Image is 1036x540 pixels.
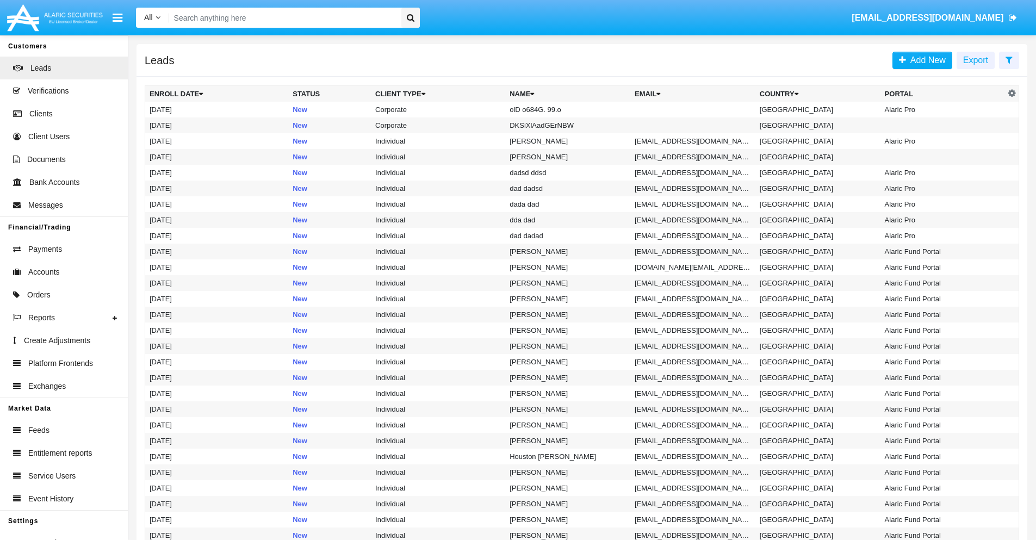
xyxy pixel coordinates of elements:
h5: Leads [145,56,175,65]
span: Bank Accounts [29,177,80,188]
td: Alaric Pro [880,165,1006,181]
td: [GEOGRAPHIC_DATA] [755,433,880,449]
td: [EMAIL_ADDRESS][DOMAIN_NAME] [630,338,755,354]
td: Individual [371,291,505,307]
span: Entitlement reports [28,448,92,459]
td: New [288,370,371,386]
td: [DATE] [145,117,289,133]
td: Alaric Fund Portal [880,386,1006,401]
span: Documents [27,154,66,165]
td: dda dad [505,212,630,228]
td: [GEOGRAPHIC_DATA] [755,322,880,338]
td: New [288,512,371,527]
span: Leads [30,63,51,74]
td: Individual [371,338,505,354]
a: [EMAIL_ADDRESS][DOMAIN_NAME] [847,3,1022,33]
td: [DATE] [145,449,289,464]
th: Portal [880,86,1006,102]
td: Individual [371,417,505,433]
td: [EMAIL_ADDRESS][DOMAIN_NAME] [630,449,755,464]
td: [PERSON_NAME] [505,354,630,370]
td: Individual [371,496,505,512]
span: Event History [28,493,73,505]
td: [GEOGRAPHIC_DATA] [755,102,880,117]
td: [DATE] [145,275,289,291]
td: New [288,480,371,496]
td: [PERSON_NAME] [505,133,630,149]
td: [GEOGRAPHIC_DATA] [755,291,880,307]
span: Clients [29,108,53,120]
td: [PERSON_NAME] [505,291,630,307]
td: [EMAIL_ADDRESS][DOMAIN_NAME] [630,149,755,165]
td: New [288,275,371,291]
td: Individual [371,401,505,417]
span: Messages [28,200,63,211]
td: [EMAIL_ADDRESS][DOMAIN_NAME] [630,181,755,196]
td: Corporate [371,102,505,117]
td: DKSiXlAadGErNBW [505,117,630,133]
td: Individual [371,149,505,165]
td: New [288,165,371,181]
td: [GEOGRAPHIC_DATA] [755,117,880,133]
td: Alaric Fund Portal [880,449,1006,464]
td: [DATE] [145,244,289,259]
td: Alaric Fund Portal [880,307,1006,322]
th: Client Type [371,86,505,102]
td: dad dadsd [505,181,630,196]
td: [GEOGRAPHIC_DATA] [755,480,880,496]
a: All [136,12,169,23]
td: [GEOGRAPHIC_DATA] [755,165,880,181]
td: Individual [371,464,505,480]
td: [EMAIL_ADDRESS][DOMAIN_NAME] [630,496,755,512]
span: Payments [28,244,62,255]
span: Accounts [28,266,60,278]
span: Platform Frontends [28,358,93,369]
td: dada dad [505,196,630,212]
td: dad dadad [505,228,630,244]
td: [EMAIL_ADDRESS][DOMAIN_NAME] [630,228,755,244]
td: [DATE] [145,386,289,401]
td: [EMAIL_ADDRESS][DOMAIN_NAME] [630,322,755,338]
td: [DATE] [145,464,289,480]
td: Individual [371,512,505,527]
td: New [288,228,371,244]
td: Alaric Pro [880,133,1006,149]
td: [GEOGRAPHIC_DATA] [755,370,880,386]
td: [GEOGRAPHIC_DATA] [755,133,880,149]
td: [GEOGRAPHIC_DATA] [755,464,880,480]
td: dadsd ddsd [505,165,630,181]
span: All [144,13,153,22]
td: [EMAIL_ADDRESS][DOMAIN_NAME] [630,512,755,527]
button: Export [957,52,995,69]
td: [PERSON_NAME] [505,512,630,527]
td: Individual [371,133,505,149]
td: [EMAIL_ADDRESS][DOMAIN_NAME] [630,417,755,433]
td: Individual [371,212,505,228]
td: Alaric Fund Portal [880,480,1006,496]
td: Individual [371,370,505,386]
td: [DATE] [145,370,289,386]
td: [GEOGRAPHIC_DATA] [755,338,880,354]
td: [EMAIL_ADDRESS][DOMAIN_NAME] [630,133,755,149]
td: [GEOGRAPHIC_DATA] [755,149,880,165]
span: Orders [27,289,51,301]
td: Individual [371,196,505,212]
th: Name [505,86,630,102]
td: [DOMAIN_NAME][EMAIL_ADDRESS][DOMAIN_NAME] [630,259,755,275]
td: [GEOGRAPHIC_DATA] [755,244,880,259]
td: Alaric Fund Portal [880,417,1006,433]
td: [EMAIL_ADDRESS][DOMAIN_NAME] [630,386,755,401]
td: [EMAIL_ADDRESS][DOMAIN_NAME] [630,244,755,259]
td: [PERSON_NAME] [505,433,630,449]
td: Individual [371,449,505,464]
td: [GEOGRAPHIC_DATA] [755,401,880,417]
td: Alaric Pro [880,196,1006,212]
input: Search [169,8,398,28]
td: [DATE] [145,433,289,449]
td: Alaric Fund Portal [880,244,1006,259]
span: Reports [28,312,55,324]
td: [DATE] [145,181,289,196]
td: [DATE] [145,291,289,307]
span: Verifications [28,85,69,97]
td: New [288,244,371,259]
